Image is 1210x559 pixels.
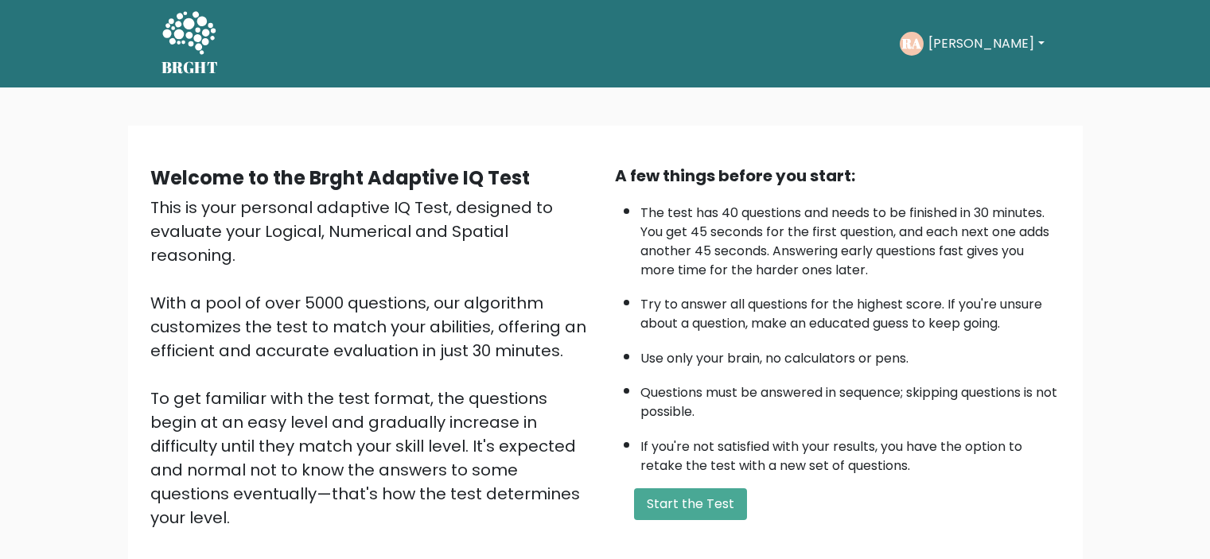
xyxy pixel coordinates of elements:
b: Welcome to the Brght Adaptive IQ Test [150,165,530,191]
li: Try to answer all questions for the highest score. If you're unsure about a question, make an edu... [640,287,1060,333]
a: BRGHT [161,6,219,81]
li: If you're not satisfied with your results, you have the option to retake the test with a new set ... [640,429,1060,476]
li: The test has 40 questions and needs to be finished in 30 minutes. You get 45 seconds for the firs... [640,196,1060,280]
button: [PERSON_NAME] [924,33,1049,54]
button: Start the Test [634,488,747,520]
h5: BRGHT [161,58,219,77]
li: Use only your brain, no calculators or pens. [640,341,1060,368]
text: RA [901,34,921,52]
div: A few things before you start: [615,164,1060,188]
li: Questions must be answered in sequence; skipping questions is not possible. [640,375,1060,421]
